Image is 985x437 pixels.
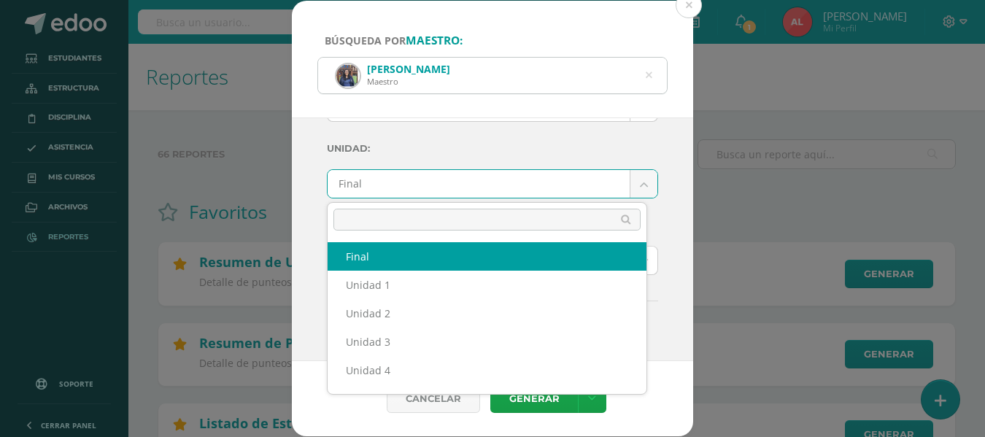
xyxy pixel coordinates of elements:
[328,384,646,413] div: Todas las Unidades
[328,299,646,328] div: Unidad 2
[328,242,646,271] div: Final
[328,271,646,299] div: Unidad 1
[328,356,646,384] div: Unidad 4
[328,328,646,356] div: Unidad 3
